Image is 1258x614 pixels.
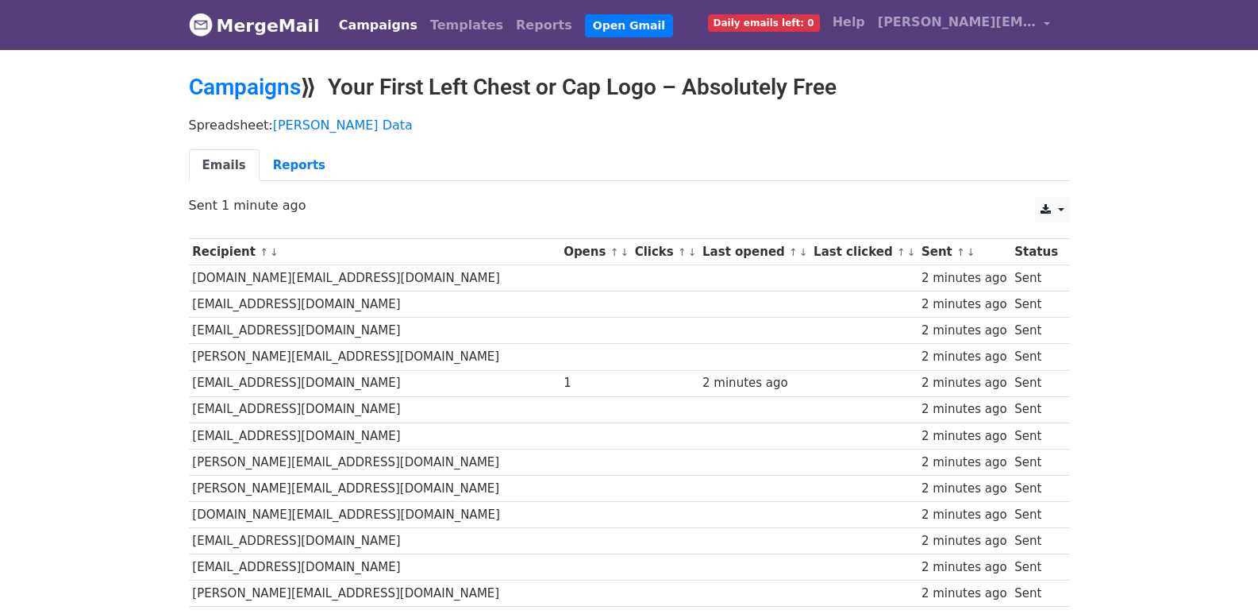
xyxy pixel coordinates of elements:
[1010,475,1061,501] td: Sent
[921,374,1007,392] div: 2 minutes ago
[921,269,1007,288] div: 2 minutes ago
[1010,239,1061,265] th: Status
[189,117,1070,133] p: Spreadsheet:
[189,528,560,554] td: [EMAIL_ADDRESS][DOMAIN_NAME]
[921,427,1007,446] div: 2 minutes ago
[956,246,965,258] a: ↑
[189,502,560,528] td: [DOMAIN_NAME][EMAIL_ADDRESS][DOMAIN_NAME]
[189,9,320,42] a: MergeMail
[921,454,1007,472] div: 2 minutes ago
[1010,344,1061,370] td: Sent
[810,239,918,265] th: Last clicked
[610,246,619,258] a: ↑
[1010,581,1061,607] td: Sent
[826,6,871,38] a: Help
[921,585,1007,603] div: 2 minutes ago
[921,400,1007,419] div: 2 minutes ago
[799,246,808,258] a: ↓
[921,558,1007,577] div: 2 minutes ago
[1010,502,1061,528] td: Sent
[189,475,560,501] td: [PERSON_NAME][EMAIL_ADDRESS][DOMAIN_NAME]
[189,318,560,344] td: [EMAIL_ADDRESS][DOMAIN_NAME]
[698,239,810,265] th: Last opened
[189,449,560,475] td: [PERSON_NAME][EMAIL_ADDRESS][DOMAIN_NAME]
[1010,370,1061,396] td: Sent
[260,246,268,258] a: ↑
[189,554,560,581] td: [EMAIL_ADDRESS][DOMAIN_NAME]
[967,246,975,258] a: ↓
[189,74,1070,101] h2: ⟫ Your First Left Chest or Cap Logo – Absolutely Free
[189,292,560,318] td: [EMAIL_ADDRESS][DOMAIN_NAME]
[189,581,560,607] td: [PERSON_NAME][EMAIL_ADDRESS][DOMAIN_NAME]
[921,480,1007,498] div: 2 minutes ago
[189,239,560,265] th: Recipient
[1010,423,1061,449] td: Sent
[424,10,510,41] a: Templates
[1010,528,1061,554] td: Sent
[189,197,1070,214] p: Sent 1 minute ago
[907,246,916,258] a: ↓
[189,13,213,37] img: MergeMail logo
[921,348,1007,366] div: 2 minutes ago
[921,506,1007,524] div: 2 minutes ago
[702,374,806,392] div: 2 minutes ago
[1010,554,1061,581] td: Sent
[260,149,339,182] a: Reports
[702,6,826,38] a: Daily emails left: 0
[189,74,301,100] a: Campaigns
[921,322,1007,340] div: 2 minutes ago
[871,6,1057,44] a: [PERSON_NAME][EMAIL_ADDRESS][DOMAIN_NAME]
[678,246,687,258] a: ↑
[918,239,1010,265] th: Sent
[897,246,906,258] a: ↑
[1010,396,1061,423] td: Sent
[333,10,424,41] a: Campaigns
[631,239,698,265] th: Clicks
[585,14,673,37] a: Open Gmail
[688,246,697,258] a: ↓
[878,13,1037,32] span: [PERSON_NAME][EMAIL_ADDRESS][DOMAIN_NAME]
[1010,449,1061,475] td: Sent
[1179,538,1258,614] iframe: Chat Widget
[510,10,579,41] a: Reports
[189,396,560,423] td: [EMAIL_ADDRESS][DOMAIN_NAME]
[708,14,820,32] span: Daily emails left: 0
[273,118,413,133] a: [PERSON_NAME] Data
[189,344,560,370] td: [PERSON_NAME][EMAIL_ADDRESS][DOMAIN_NAME]
[189,370,560,396] td: [EMAIL_ADDRESS][DOMAIN_NAME]
[1010,265,1061,292] td: Sent
[189,423,560,449] td: [EMAIL_ADDRESS][DOMAIN_NAME]
[921,532,1007,550] div: 2 minutes ago
[1010,292,1061,318] td: Sent
[1010,318,1061,344] td: Sent
[564,374,627,392] div: 1
[789,246,798,258] a: ↑
[189,149,260,182] a: Emails
[189,265,560,292] td: [DOMAIN_NAME][EMAIL_ADDRESS][DOMAIN_NAME]
[921,295,1007,314] div: 2 minutes ago
[560,239,631,265] th: Opens
[620,246,629,258] a: ↓
[270,246,279,258] a: ↓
